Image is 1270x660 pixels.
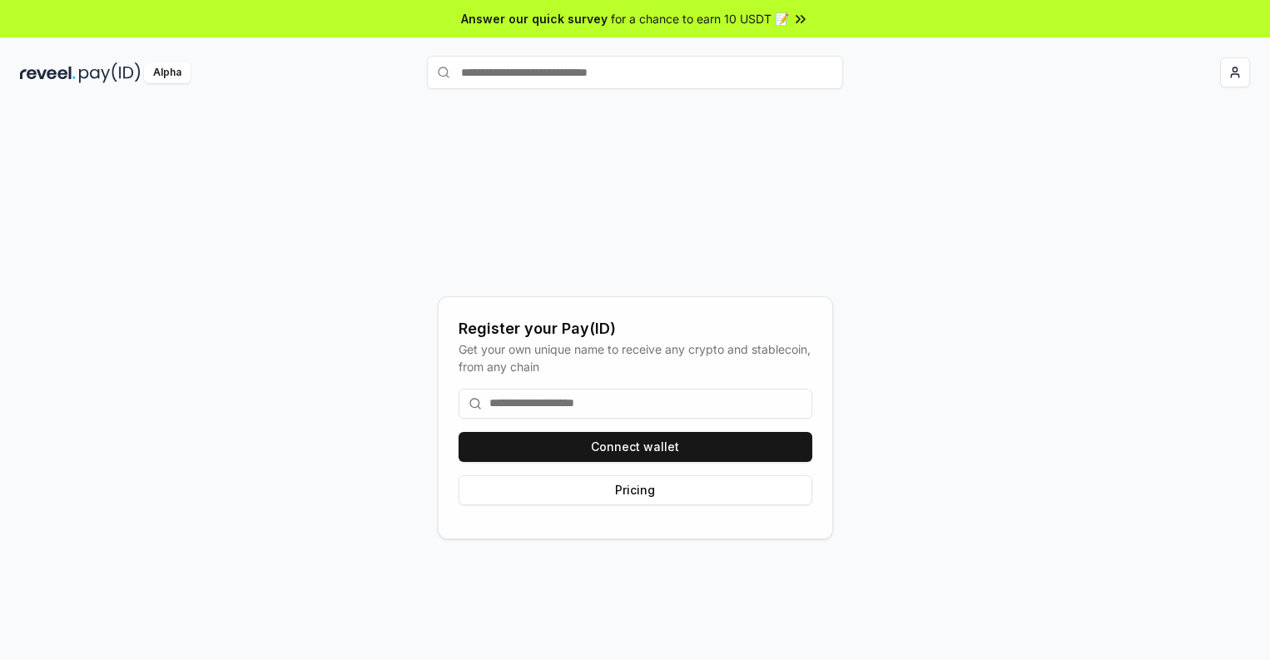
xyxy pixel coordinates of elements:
button: Connect wallet [459,432,812,462]
span: for a chance to earn 10 USDT 📝 [611,10,789,27]
div: Register your Pay(ID) [459,317,812,340]
div: Get your own unique name to receive any crypto and stablecoin, from any chain [459,340,812,375]
button: Pricing [459,475,812,505]
span: Answer our quick survey [461,10,608,27]
div: Alpha [144,62,191,83]
img: pay_id [79,62,141,83]
img: reveel_dark [20,62,76,83]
